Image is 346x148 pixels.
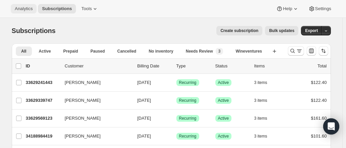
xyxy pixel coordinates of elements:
[315,6,331,11] span: Settings
[254,96,275,105] button: 3 items
[254,131,275,141] button: 3 items
[26,78,327,87] div: 33629241443[PERSON_NAME][DATE]SuccessRecurringSuccessActive3 items$122.40
[288,46,304,56] button: Search and filter results
[254,114,275,123] button: 3 items
[218,134,229,139] span: Active
[61,77,128,88] button: [PERSON_NAME]
[254,78,275,87] button: 3 items
[15,6,33,11] span: Analytics
[254,80,267,85] span: 3 items
[311,116,327,121] span: $161.60
[179,98,197,103] span: Recurring
[38,4,76,13] button: Subscriptions
[26,96,327,105] div: 33629339747[PERSON_NAME][DATE]SuccessRecurringSuccessActive3 items$122.40
[272,4,303,13] button: Help
[21,49,26,54] span: All
[137,134,151,139] span: [DATE]
[26,63,327,69] div: IDCustomerBilling DateTypeStatusItemsTotal
[65,97,101,104] span: [PERSON_NAME]
[63,49,78,54] span: Prepaid
[215,63,249,69] p: Status
[269,28,294,33] span: Bulk updates
[311,134,327,139] span: $101.60
[218,116,229,121] span: Active
[26,114,327,123] div: 33629569123[PERSON_NAME][DATE]SuccessRecurringSuccessActive3 items$161.60
[65,63,132,69] p: Customer
[235,49,262,54] span: Wineventures
[137,63,171,69] p: Billing Date
[65,133,101,140] span: [PERSON_NAME]
[26,131,327,141] div: 34188984419[PERSON_NAME][DATE]SuccessRecurringSuccessActive3 items$101.60
[305,28,318,33] span: Export
[254,63,288,69] div: Items
[61,113,128,124] button: [PERSON_NAME]
[176,63,210,69] div: Type
[265,26,298,35] button: Bulk updates
[323,118,339,135] div: Open Intercom Messenger
[218,98,229,103] span: Active
[26,133,59,140] p: 34188984419
[179,80,197,85] span: Recurring
[311,80,327,85] span: $122.40
[12,27,56,34] span: Subscriptions
[307,46,316,56] button: Customize table column order and visibility
[26,79,59,86] p: 33629241443
[61,95,128,106] button: [PERSON_NAME]
[65,79,101,86] span: [PERSON_NAME]
[137,80,151,85] span: [DATE]
[137,98,151,103] span: [DATE]
[117,49,136,54] span: Cancelled
[26,115,59,122] p: 33629569123
[61,131,128,142] button: [PERSON_NAME]
[254,98,267,103] span: 3 items
[137,116,151,121] span: [DATE]
[90,49,105,54] span: Paused
[16,57,51,64] button: More views
[11,4,37,13] button: Analytics
[179,116,197,121] span: Recurring
[254,134,267,139] span: 3 items
[311,98,327,103] span: $122.40
[317,63,327,69] p: Total
[319,46,328,56] button: Sort the results
[26,63,59,69] p: ID
[283,6,292,11] span: Help
[269,47,280,56] button: Create new view
[218,49,221,54] span: 3
[149,49,173,54] span: No inventory
[81,6,92,11] span: Tools
[39,49,51,54] span: Active
[186,49,213,54] span: Needs Review
[65,115,101,122] span: [PERSON_NAME]
[254,116,267,121] span: 3 items
[304,4,335,13] button: Settings
[42,6,72,11] span: Subscriptions
[26,97,59,104] p: 33629339747
[216,26,262,35] button: Create subscription
[179,134,197,139] span: Recurring
[77,4,102,13] button: Tools
[301,26,322,35] button: Export
[218,80,229,85] span: Active
[220,28,258,33] span: Create subscription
